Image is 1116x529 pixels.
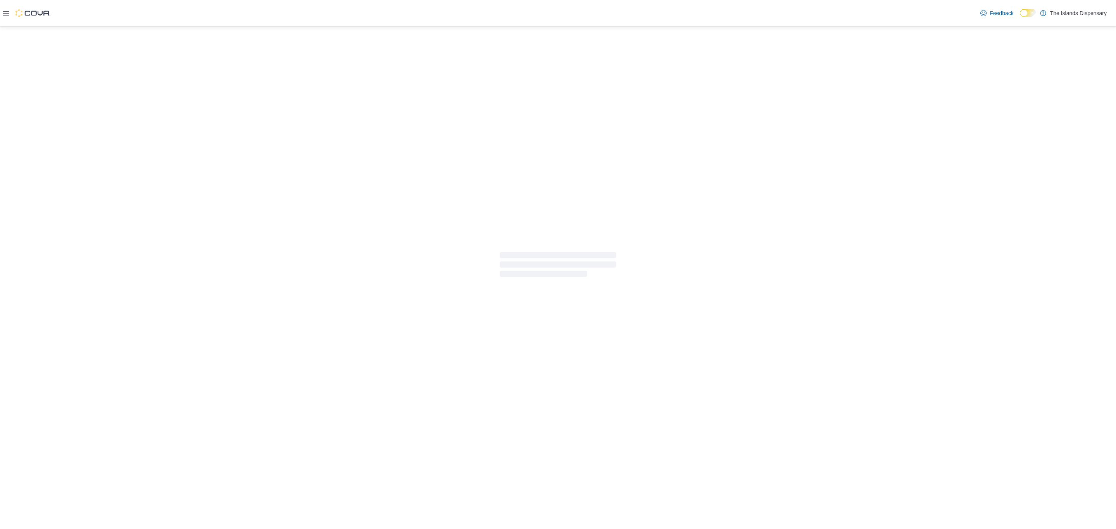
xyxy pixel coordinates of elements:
p: The Islands Dispensary [1050,9,1107,18]
img: Cova [15,9,50,17]
span: Loading [500,254,616,278]
input: Dark Mode [1020,9,1036,17]
a: Feedback [977,5,1016,21]
span: Feedback [990,9,1013,17]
